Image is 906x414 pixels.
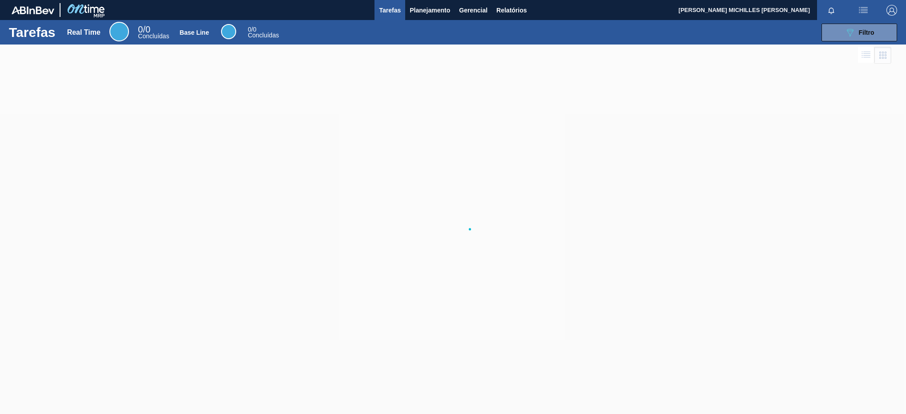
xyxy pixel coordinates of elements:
[248,32,279,39] span: Concluídas
[248,27,279,38] div: Base Line
[67,28,101,37] div: Real Time
[817,4,846,16] button: Notificações
[859,29,874,36] span: Filtro
[496,5,527,16] span: Relatórios
[410,5,450,16] span: Planejamento
[138,24,143,34] span: 0
[180,29,209,36] div: Base Line
[886,5,897,16] img: Logout
[12,6,54,14] img: TNhmsLtSVTkK8tSr43FrP2fwEKptu5GPRR3wAAAABJRU5ErkJggg==
[379,5,401,16] span: Tarefas
[248,26,251,33] span: 0
[221,24,236,39] div: Base Line
[138,24,150,34] span: / 0
[9,27,56,37] h1: Tarefas
[248,26,256,33] span: / 0
[138,26,169,39] div: Real Time
[138,32,169,40] span: Concluídas
[459,5,487,16] span: Gerencial
[821,24,897,41] button: Filtro
[109,22,129,41] div: Real Time
[858,5,869,16] img: userActions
